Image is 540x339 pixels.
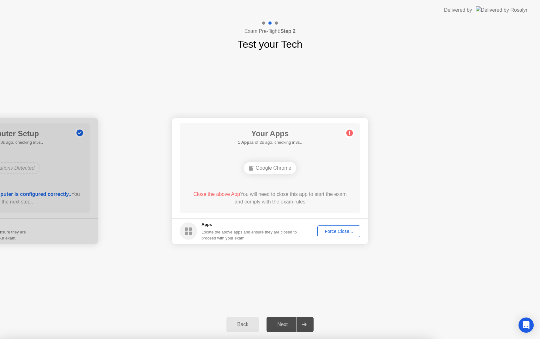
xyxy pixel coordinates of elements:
[201,229,297,241] div: Locate the above apps and ensure they are closed to proceed with your exam.
[193,191,240,197] span: Close the above App
[444,6,472,14] div: Delivered by
[244,162,297,174] div: Google Chrome
[189,191,351,206] div: You will need to close this app to start the exam and comply with the exam rules
[238,139,302,146] h5: as of 2s ago, checking in3s..
[268,322,297,327] div: Next
[238,140,249,145] b: 1 App
[320,229,358,234] div: Force Close...
[237,37,303,52] h1: Test your Tech
[238,128,302,139] h1: Your Apps
[244,27,296,35] h4: Exam Pre-flight:
[519,318,534,333] div: Open Intercom Messenger
[476,6,529,14] img: Delivered by Rosalyn
[228,322,257,327] div: Back
[201,221,297,228] h5: Apps
[280,28,296,34] b: Step 2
